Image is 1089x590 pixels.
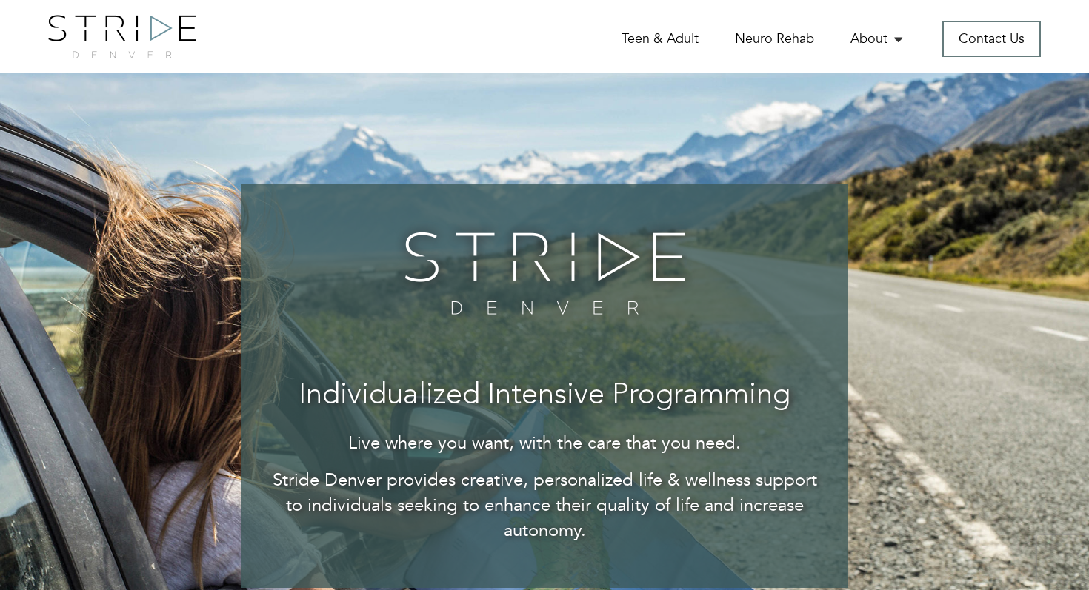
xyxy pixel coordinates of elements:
p: Stride Denver provides creative, personalized life & wellness support to individuals seeking to e... [270,468,819,544]
a: Teen & Adult [622,30,699,48]
h3: Individualized Intensive Programming [270,380,819,412]
p: Live where you want, with the care that you need. [270,431,819,456]
a: Neuro Rehab [735,30,814,48]
img: banner-logo.png [395,221,695,325]
a: About [850,30,906,48]
a: Contact Us [942,21,1041,57]
img: logo.png [48,15,196,58]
